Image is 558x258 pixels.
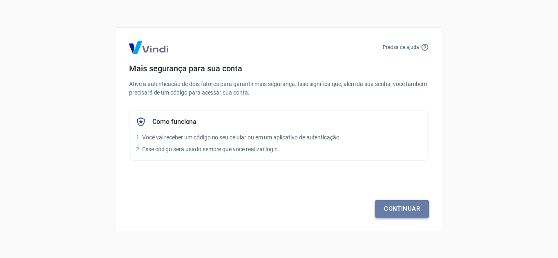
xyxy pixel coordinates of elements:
p: Precisa de ajuda [383,44,419,51]
a: Continuar [375,200,429,217]
p: 2. Esse código será usado sempre que você realizar login. [136,145,422,154]
h4: Mais segurança para sua conta [129,64,429,73]
h5: Como funciona [152,118,196,126]
img: Logo Vind [129,41,168,54]
p: 1. Você vai receber um código no seu celular ou em um aplicativo de autenticação. [136,133,422,142]
p: Ative a autenticação de dois fatores para garantir mais segurança. Isso significa que, além da su... [129,80,429,97]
